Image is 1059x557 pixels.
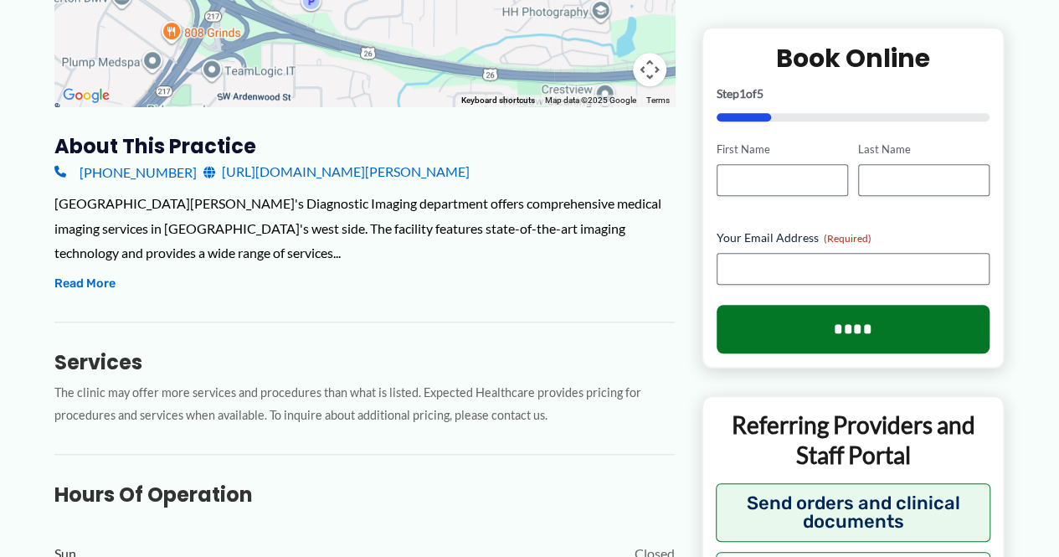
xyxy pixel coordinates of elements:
[717,230,990,246] label: Your Email Address
[54,159,197,184] a: [PHONE_NUMBER]
[717,42,990,75] h2: Book Online
[203,159,470,184] a: [URL][DOMAIN_NAME][PERSON_NAME]
[54,133,675,159] h3: About this practice
[716,482,991,541] button: Send orders and clinical documents
[54,274,116,294] button: Read More
[54,191,675,266] div: [GEOGRAPHIC_DATA][PERSON_NAME]'s Diagnostic Imaging department offers comprehensive medical imagi...
[633,53,666,86] button: Map camera controls
[59,85,114,106] a: Open this area in Google Maps (opens a new window)
[717,88,990,100] p: Step of
[646,95,670,105] a: Terms (opens in new tab)
[54,482,675,508] h3: Hours of Operation
[461,95,535,106] button: Keyboard shortcuts
[59,85,114,106] img: Google
[545,95,636,105] span: Map data ©2025 Google
[54,349,675,375] h3: Services
[717,142,848,157] label: First Name
[739,86,746,101] span: 1
[757,86,763,101] span: 5
[54,382,675,427] p: The clinic may offer more services and procedures than what is listed. Expected Healthcare provid...
[716,410,991,471] p: Referring Providers and Staff Portal
[858,142,990,157] label: Last Name
[824,232,871,245] span: (Required)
